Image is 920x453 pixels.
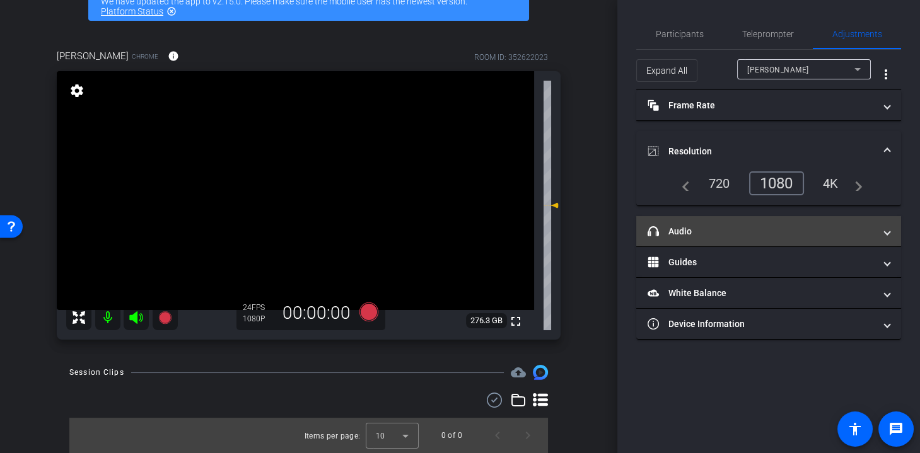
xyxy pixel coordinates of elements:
span: FPS [252,303,265,312]
button: Previous page [482,420,513,450]
div: 0 of 0 [441,429,462,442]
mat-icon: cloud_upload [511,365,526,380]
div: Resolution [636,171,901,205]
mat-icon: navigate_next [847,176,863,191]
button: Next page [513,420,543,450]
mat-panel-title: Device Information [648,318,875,331]
button: Expand All [636,59,697,82]
mat-icon: accessibility [847,421,863,437]
div: Items per page: [305,430,361,442]
div: 1080P [243,314,274,324]
div: 1080 [749,171,804,195]
span: Participants [656,30,704,38]
span: [PERSON_NAME] [57,49,129,63]
span: Adjustments [832,30,882,38]
mat-icon: highlight_off [166,6,177,16]
span: Teleprompter [742,30,794,38]
mat-expansion-panel-header: Frame Rate [636,90,901,120]
mat-panel-title: Audio [648,225,875,238]
mat-icon: more_vert [878,67,894,82]
a: Platform Status [101,6,163,16]
mat-expansion-panel-header: White Balance [636,278,901,308]
mat-panel-title: Frame Rate [648,99,875,112]
mat-icon: fullscreen [508,314,523,329]
img: Session clips [533,365,548,380]
span: Expand All [646,59,687,83]
mat-panel-title: White Balance [648,287,875,300]
button: More Options for Adjustments Panel [871,59,901,89]
span: Destinations for your clips [511,365,526,380]
div: Session Clips [69,366,124,379]
mat-icon: info [168,50,179,62]
mat-icon: settings [68,83,86,98]
span: [PERSON_NAME] [747,66,809,74]
mat-icon: message [888,421,904,437]
mat-expansion-panel-header: Device Information [636,309,901,339]
mat-icon: 0 dB [544,198,559,213]
mat-expansion-panel-header: Audio [636,216,901,246]
div: 24 [243,302,274,313]
mat-panel-title: Guides [648,256,875,269]
mat-icon: navigate_before [675,176,690,191]
div: ROOM ID: 352622023 [474,52,548,63]
span: 276.3 GB [466,313,507,328]
mat-expansion-panel-header: Guides [636,247,901,277]
div: 00:00:00 [274,302,359,324]
mat-expansion-panel-header: Resolution [636,131,901,171]
span: Chrome [132,52,158,61]
div: 720 [699,173,740,194]
div: 4K [813,173,848,194]
mat-panel-title: Resolution [648,145,875,158]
